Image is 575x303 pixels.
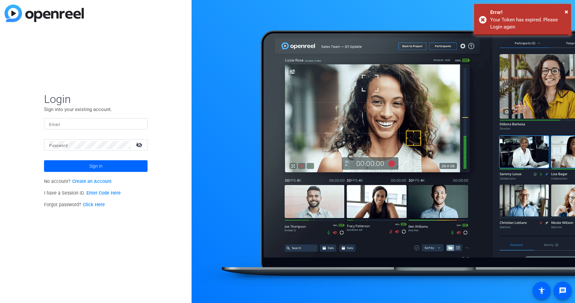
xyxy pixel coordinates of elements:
[72,179,112,184] a: Create an Account
[49,120,142,128] input: Enter Email Address
[44,202,105,208] span: Forgot password?
[538,287,546,295] mat-icon: accessibility
[49,122,60,127] mat-label: Email
[5,5,84,22] img: blue-gradient.svg
[490,16,566,31] div: Your Token has expired. Please Login again
[565,8,568,16] span: ×
[89,158,103,174] span: Sign in
[83,202,105,208] a: Click Here
[44,106,148,113] p: Sign into your existing account.
[559,287,567,295] mat-icon: message
[86,190,121,196] a: Enter Code Here
[44,160,148,172] button: Sign in
[49,143,68,148] mat-label: Password
[44,179,112,184] span: No account?
[490,9,566,16] div: Error!
[44,190,121,196] span: I have a Session ID.
[44,92,148,106] span: Login
[565,7,568,17] button: Close
[132,140,148,150] mat-icon: visibility_off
